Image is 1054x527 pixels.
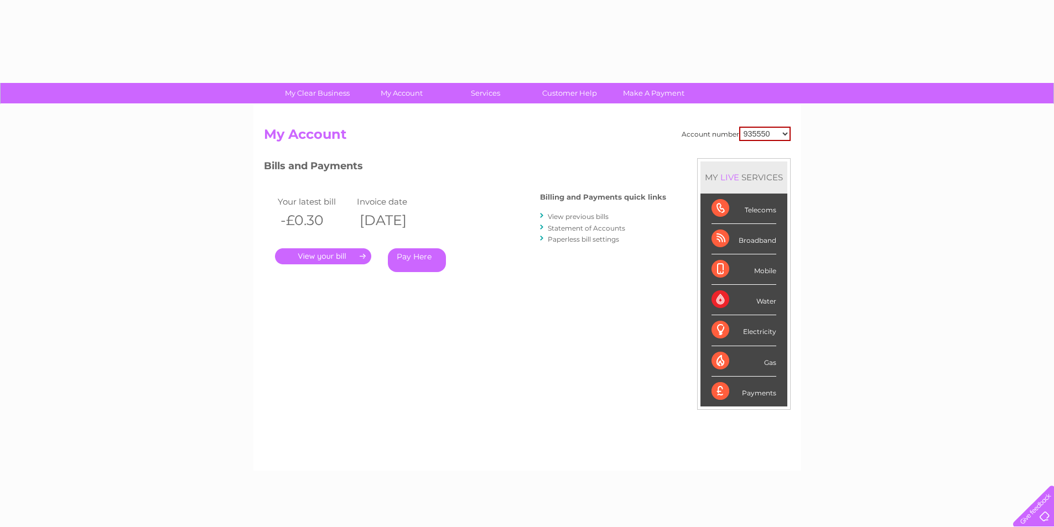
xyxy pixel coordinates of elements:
[524,83,615,103] a: Customer Help
[354,194,434,209] td: Invoice date
[275,248,371,264] a: .
[712,346,776,377] div: Gas
[275,209,355,232] th: -£0.30
[548,212,609,221] a: View previous bills
[354,209,434,232] th: [DATE]
[712,194,776,224] div: Telecoms
[548,235,619,243] a: Paperless bill settings
[718,172,741,182] div: LIVE
[608,83,699,103] a: Make A Payment
[712,224,776,254] div: Broadband
[712,285,776,315] div: Water
[264,127,791,148] h2: My Account
[540,193,666,201] h4: Billing and Payments quick links
[700,161,787,193] div: MY SERVICES
[548,224,625,232] a: Statement of Accounts
[264,158,666,178] h3: Bills and Payments
[712,315,776,346] div: Electricity
[440,83,531,103] a: Services
[388,248,446,272] a: Pay Here
[272,83,363,103] a: My Clear Business
[356,83,447,103] a: My Account
[275,194,355,209] td: Your latest bill
[712,254,776,285] div: Mobile
[712,377,776,406] div: Payments
[682,127,791,141] div: Account number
